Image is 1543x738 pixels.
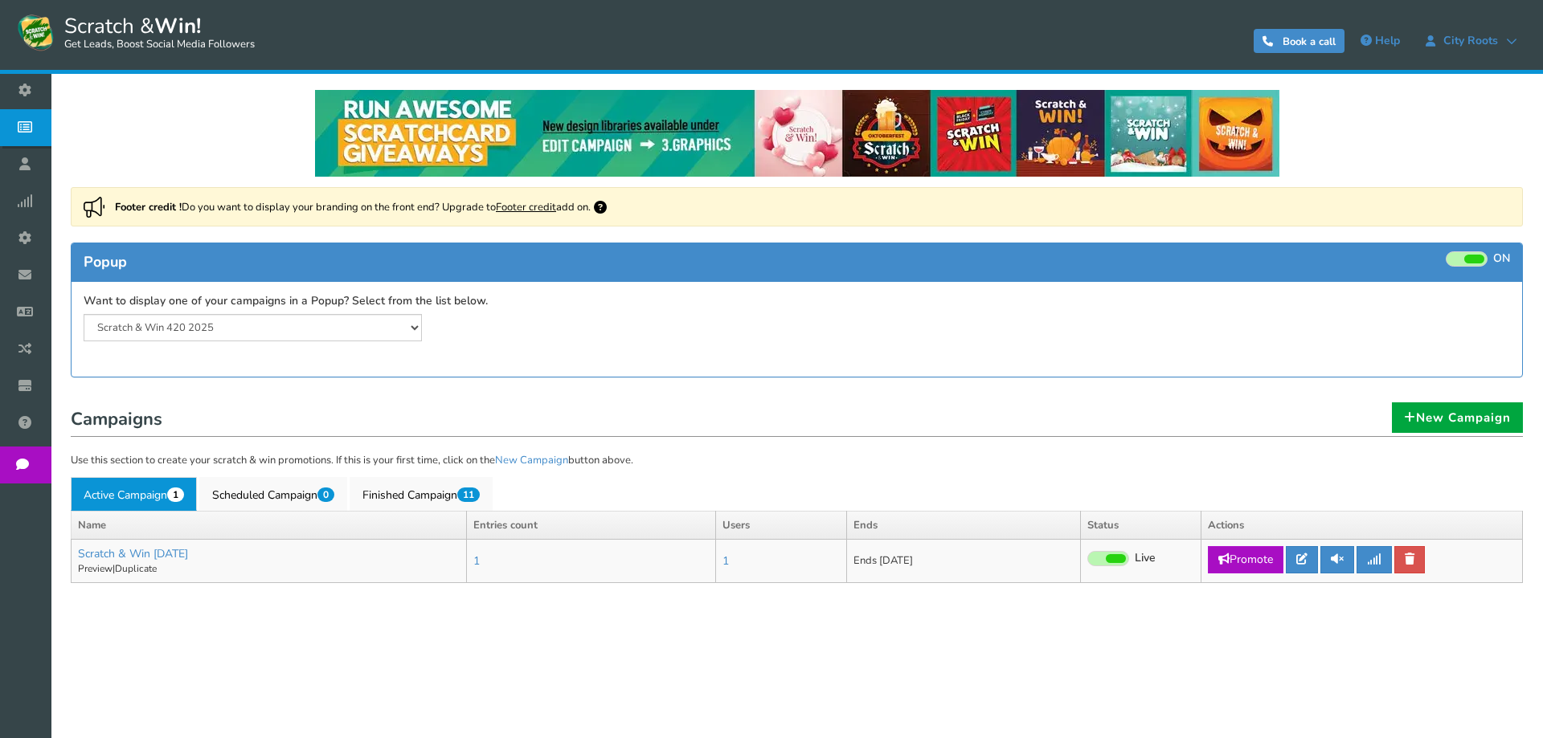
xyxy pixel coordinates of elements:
th: Ends [847,511,1081,540]
a: Book a call [1254,29,1344,53]
a: Promote [1208,546,1283,573]
p: Use this section to create your scratch & win promotions. If this is your first time, click on th... [71,453,1523,469]
th: Users [716,511,847,540]
span: Book a call [1283,35,1336,49]
h1: Campaigns [71,405,1523,437]
p: | [78,562,460,576]
span: 0 [317,487,334,502]
a: Duplicate [115,562,157,575]
th: Name [72,511,467,540]
span: Popup [84,252,127,271]
th: Entries count [467,511,716,540]
span: Help [1375,33,1400,48]
a: Scheduled Campaign [199,477,347,511]
a: Active Campaign [71,477,197,511]
span: Scratch & [56,12,255,52]
a: 1 [722,553,729,569]
a: 1 [473,553,480,569]
a: Footer credit [496,200,556,214]
strong: Win! [154,12,201,40]
label: Want to display one of your campaigns in a Popup? Select from the list below. [84,294,488,309]
th: Status [1081,511,1201,540]
span: City Roots [1435,35,1506,47]
a: New Campaign [495,453,568,467]
span: 11 [457,487,480,502]
img: Scratch and Win [16,12,56,52]
span: 1 [167,487,184,502]
a: Preview [78,562,113,575]
td: Ends [DATE] [847,540,1081,583]
a: Help [1353,28,1408,54]
a: Scratch &Win! Get Leads, Boost Social Media Followers [16,12,255,52]
a: Finished Campaign [350,477,493,511]
small: Get Leads, Boost Social Media Followers [64,39,255,51]
span: ON [1493,251,1510,267]
span: Live [1135,551,1156,566]
strong: Footer credit ! [115,200,182,214]
a: New Campaign [1392,402,1523,433]
img: festival-poster-2020.webp [315,90,1279,177]
th: Actions [1201,511,1523,540]
div: Do you want to display your branding on the front end? Upgrade to add on. [71,187,1523,226]
a: Scratch & Win [DATE] [78,546,188,561]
